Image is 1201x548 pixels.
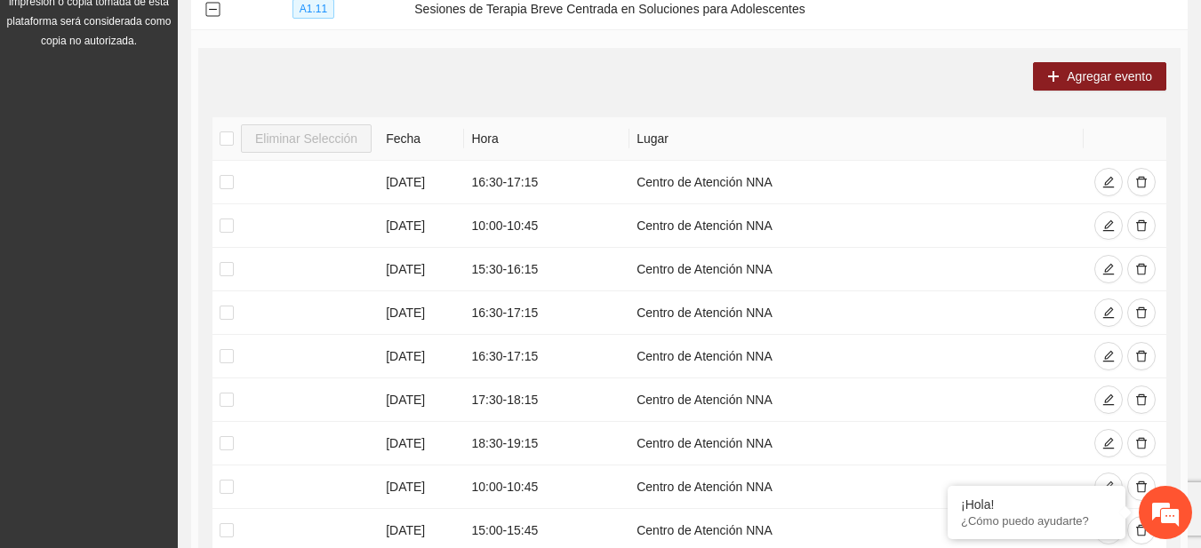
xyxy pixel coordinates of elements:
td: [DATE] [379,161,464,204]
td: Centro de Atención NNA [629,378,1083,422]
td: Centro de Atención NNA [629,161,1083,204]
button: delete [1127,255,1156,283]
span: edit [1102,219,1115,234]
td: Centro de Atención NNA [629,465,1083,509]
button: delete [1127,168,1156,196]
button: plusAgregar evento [1033,62,1166,91]
td: 16:30 - 17:15 [464,161,629,204]
span: edit [1102,437,1115,451]
button: delete [1127,516,1156,544]
td: 16:30 - 17:15 [464,335,629,378]
button: edit [1094,168,1123,196]
span: Agregar evento [1067,67,1152,86]
span: delete [1135,350,1148,364]
td: [DATE] [379,204,464,248]
td: 10:00 - 10:45 [464,204,629,248]
button: edit [1094,255,1123,283]
span: edit [1102,393,1115,408]
span: delete [1135,263,1148,277]
span: delete [1135,393,1148,408]
span: delete [1135,306,1148,321]
span: edit [1102,480,1115,495]
span: plus [1047,70,1060,84]
td: 16:30 - 17:15 [464,291,629,335]
td: [DATE] [379,335,464,378]
span: delete [1135,437,1148,451]
p: ¿Cómo puedo ayudarte? [961,514,1112,528]
span: delete [1135,219,1148,234]
button: delete [1127,385,1156,414]
button: edit [1094,385,1123,414]
td: Centro de Atención NNA [629,422,1083,465]
span: edit [1102,176,1115,190]
span: delete [1135,176,1148,190]
td: Centro de Atención NNA [629,204,1083,248]
button: edit [1094,298,1123,327]
td: 10:00 - 10:45 [464,465,629,509]
button: Eliminar Selección [241,124,372,153]
button: delete [1127,429,1156,457]
span: Estamos en línea. [103,175,245,354]
button: edit [1094,473,1123,501]
span: edit [1102,306,1115,321]
td: [DATE] [379,422,464,465]
button: delete [1127,342,1156,370]
button: delete [1127,298,1156,327]
td: [DATE] [379,378,464,422]
td: 15:30 - 16:15 [464,248,629,291]
td: [DATE] [379,248,464,291]
button: delete [1127,211,1156,240]
td: Centro de Atención NNA [629,291,1083,335]
button: edit [1094,211,1123,240]
span: delete [1135,524,1148,538]
th: Hora [464,117,629,161]
td: 18:30 - 19:15 [464,422,629,465]
button: edit [1094,342,1123,370]
td: [DATE] [379,291,464,335]
button: edit [1094,429,1123,457]
td: Centro de Atención NNA [629,248,1083,291]
span: delete [1135,480,1148,495]
td: 17:30 - 18:15 [464,378,629,422]
div: Minimizar ventana de chat en vivo [292,9,334,52]
textarea: Escriba su mensaje y pulse “Intro” [9,361,339,424]
span: edit [1102,350,1115,364]
span: edit [1102,263,1115,277]
td: [DATE] [379,465,464,509]
button: Collapse row [205,3,220,17]
div: Chatee con nosotros ahora [92,91,299,114]
td: Centro de Atención NNA [629,335,1083,378]
div: ¡Hola! [961,497,1112,512]
button: delete [1127,473,1156,501]
th: Fecha [379,117,464,161]
th: Lugar [629,117,1083,161]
